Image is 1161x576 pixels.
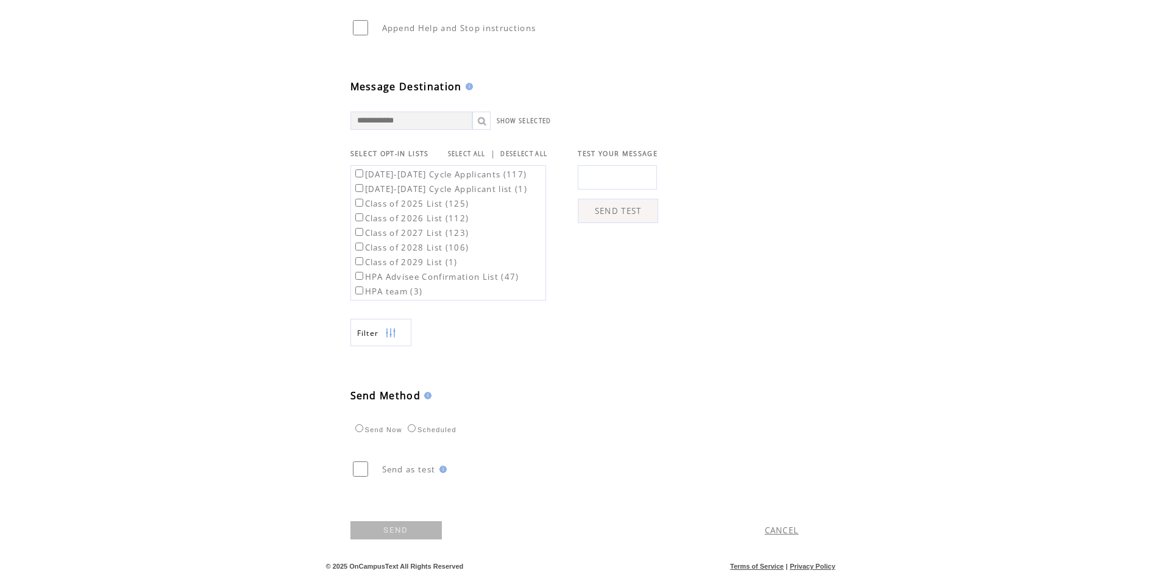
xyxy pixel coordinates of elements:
span: SELECT OPT-IN LISTS [350,149,429,158]
label: HPA Advisee Confirmation List (47) [353,271,519,282]
label: Class of 2025 List (125) [353,198,469,209]
a: DESELECT ALL [500,150,547,158]
img: help.gif [421,392,431,399]
label: [DATE]-[DATE] Cycle Applicant list (1) [353,183,528,194]
label: [DATE]-[DATE] Cycle Applicants (117) [353,169,527,180]
span: Send Method [350,389,421,402]
a: SHOW SELECTED [497,117,552,125]
label: Class of 2028 List (106) [353,242,469,253]
a: Terms of Service [730,563,784,570]
span: Append Help and Stop instructions [382,23,536,34]
a: Privacy Policy [790,563,836,570]
input: Class of 2026 List (112) [355,213,363,221]
label: Scheduled [405,426,456,433]
input: Scheduled [408,424,416,432]
span: Message Destination [350,80,462,93]
span: TEST YOUR MESSAGE [578,149,658,158]
input: Class of 2027 List (123) [355,228,363,236]
span: | [491,148,495,159]
a: Filter [350,319,411,346]
img: help.gif [462,83,473,90]
input: Send Now [355,424,363,432]
a: SEND TEST [578,199,658,223]
a: CANCEL [765,525,799,536]
input: [DATE]-[DATE] Cycle Applicant list (1) [355,184,363,192]
span: | [786,563,787,570]
img: filters.png [385,319,396,347]
label: HPA team (3) [353,286,423,297]
span: © 2025 OnCampusText All Rights Reserved [326,563,464,570]
input: Class of 2028 List (106) [355,243,363,251]
label: Class of 2029 List (1) [353,257,458,268]
input: Class of 2025 List (125) [355,199,363,207]
label: Class of 2026 List (112) [353,213,469,224]
img: help.gif [436,466,447,473]
input: HPA Advisee Confirmation List (47) [355,272,363,280]
input: [DATE]-[DATE] Cycle Applicants (117) [355,169,363,177]
span: Show filters [357,328,379,338]
span: Send as test [382,464,436,475]
label: Class of 2027 List (123) [353,227,469,238]
a: SEND [350,521,442,539]
label: Send Now [352,426,402,433]
input: Class of 2029 List (1) [355,257,363,265]
a: SELECT ALL [448,150,486,158]
input: HPA team (3) [355,286,363,294]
